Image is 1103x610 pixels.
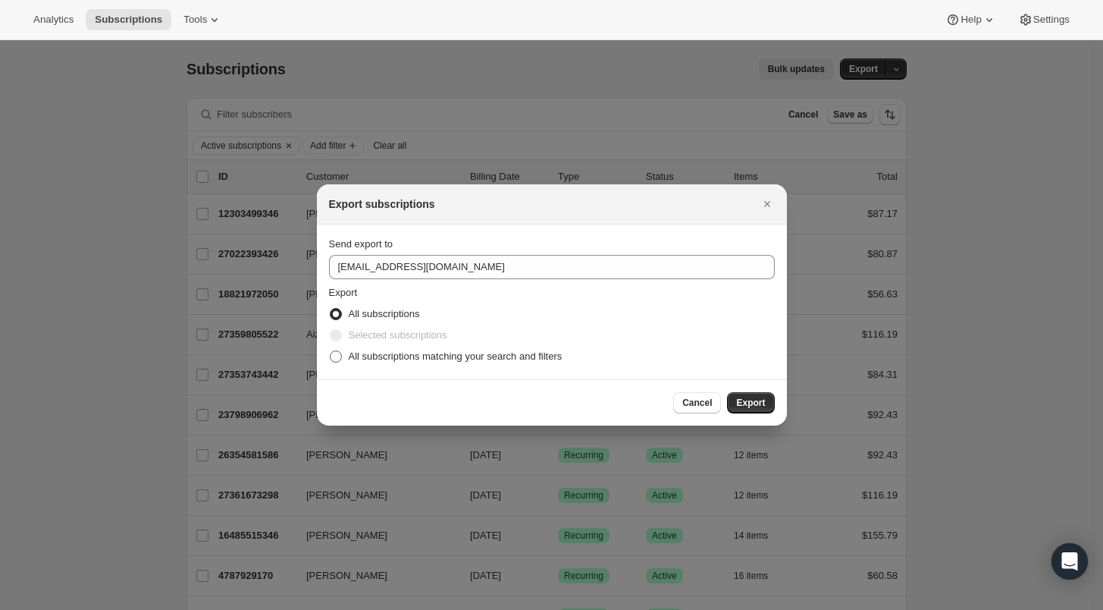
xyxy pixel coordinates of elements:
button: Subscriptions [86,9,171,30]
span: Selected subscriptions [349,329,447,341]
span: Analytics [33,14,74,26]
span: All subscriptions matching your search and filters [349,351,562,362]
span: All subscriptions [349,308,420,319]
span: Subscriptions [95,14,162,26]
span: Cancel [682,397,712,409]
div: Open Intercom Messenger [1051,543,1088,580]
span: Send export to [329,238,393,250]
button: Settings [1009,9,1079,30]
span: Tools [183,14,207,26]
button: Export [727,392,774,413]
span: Settings [1033,14,1070,26]
span: Export [329,287,358,298]
button: Cancel [673,392,721,413]
span: Export [736,397,765,409]
h2: Export subscriptions [329,197,435,212]
button: Analytics [24,9,83,30]
button: Tools [174,9,231,30]
button: Help [936,9,1005,30]
button: Close [757,193,778,215]
span: Help [960,14,981,26]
